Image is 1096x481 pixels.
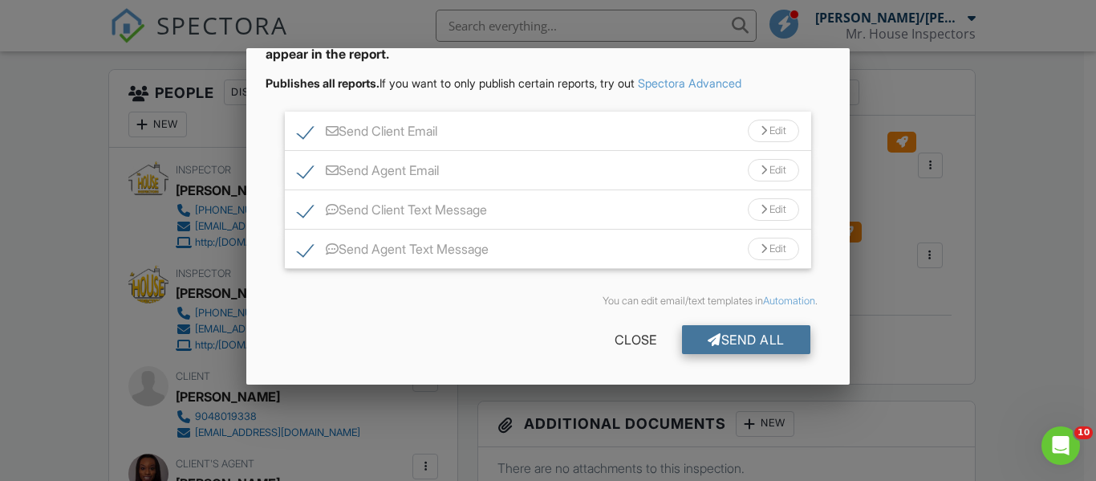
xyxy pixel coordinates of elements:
[298,202,487,222] label: Send Client Text Message
[278,295,817,308] div: You can edit email/text templates in .
[748,198,799,221] div: Edit
[748,159,799,181] div: Edit
[298,163,439,183] label: Send Agent Email
[748,238,799,260] div: Edit
[638,76,741,90] a: Spectora Advanced
[763,295,815,307] a: Automation
[298,124,437,144] label: Send Client Email
[298,242,489,262] label: Send Agent Text Message
[589,325,682,354] div: Close
[266,76,380,90] strong: Publishes all reports.
[266,76,635,90] span: If you want to only publish certain reports, try out
[748,120,799,142] div: Edit
[682,325,810,354] div: Send All
[1041,426,1080,465] iframe: Intercom live chat
[1074,426,1093,439] span: 10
